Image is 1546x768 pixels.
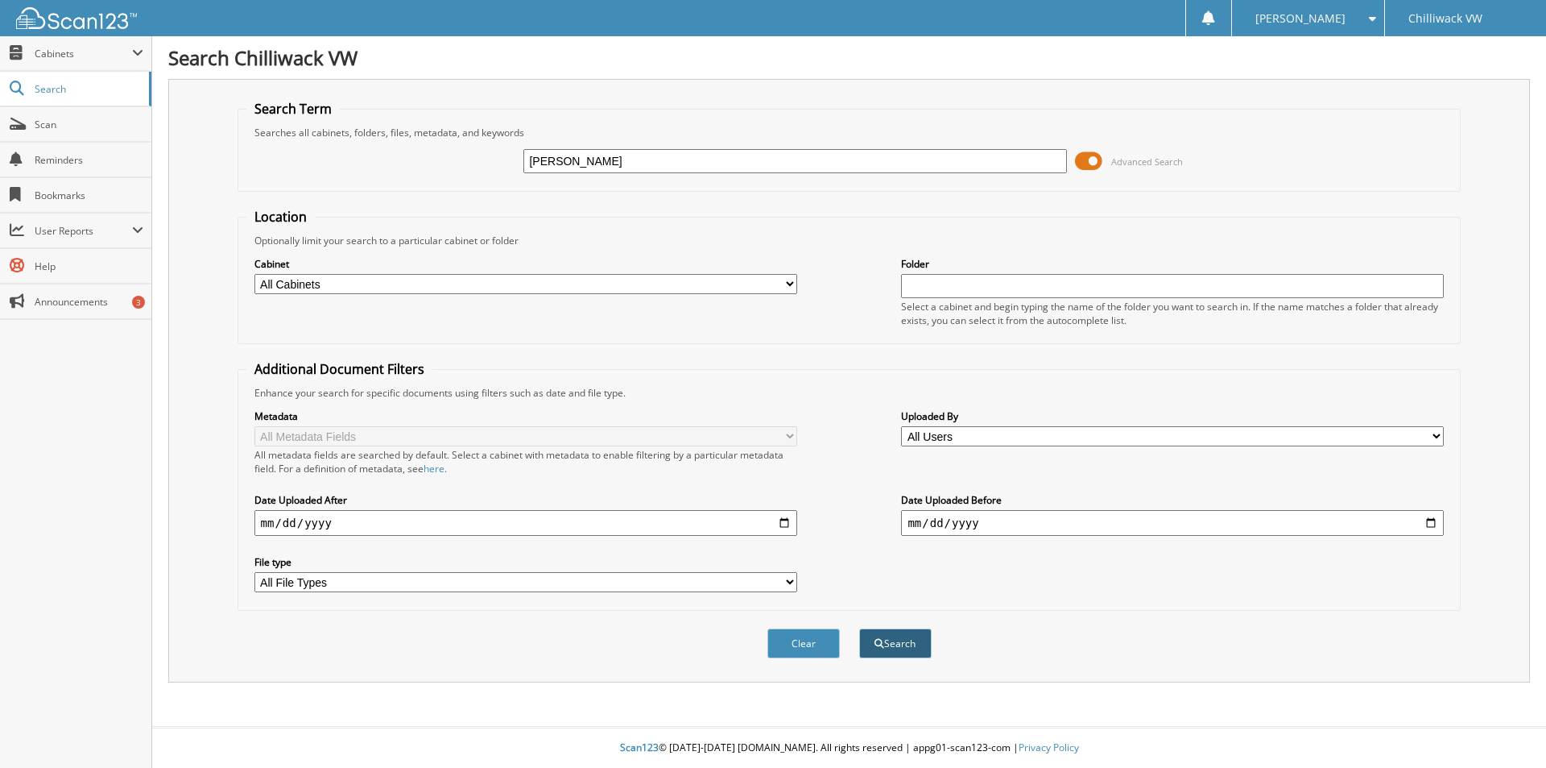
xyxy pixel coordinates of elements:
[246,126,1453,139] div: Searches all cabinets, folders, files, metadata, and keywords
[35,82,141,96] span: Search
[35,189,143,202] span: Bookmarks
[901,300,1444,327] div: Select a cabinet and begin typing the name of the folder you want to search in. If the name match...
[254,409,797,423] label: Metadata
[35,295,143,309] span: Announcements
[35,47,132,60] span: Cabinets
[254,493,797,507] label: Date Uploaded After
[246,100,340,118] legend: Search Term
[35,259,143,273] span: Help
[152,729,1546,768] div: © [DATE]-[DATE] [DOMAIN_NAME]. All rights reserved | appg01-scan123-com |
[254,555,797,569] label: File type
[1111,156,1183,168] span: Advanced Search
[620,741,659,754] span: Scan123
[246,360,432,378] legend: Additional Document Filters
[1019,741,1079,754] a: Privacy Policy
[424,462,444,475] a: here
[901,257,1444,271] label: Folder
[254,448,797,475] div: All metadata fields are searched by default. Select a cabinet with metadata to enable filtering b...
[246,234,1453,247] div: Optionally limit your search to a particular cabinet or folder
[35,118,143,131] span: Scan
[168,44,1530,71] h1: Search Chilliwack VW
[246,208,315,226] legend: Location
[35,224,132,238] span: User Reports
[132,296,145,309] div: 3
[901,493,1444,507] label: Date Uploaded Before
[254,510,797,536] input: start
[901,409,1444,423] label: Uploaded By
[859,629,932,658] button: Search
[16,7,137,29] img: scan123-logo-white.svg
[35,153,143,167] span: Reminders
[901,510,1444,536] input: end
[1255,14,1346,23] span: [PERSON_NAME]
[254,257,797,271] label: Cabinet
[767,629,840,658] button: Clear
[246,386,1453,400] div: Enhance your search for specific documents using filters such as date and file type.
[1408,14,1482,23] span: Chilliwack VW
